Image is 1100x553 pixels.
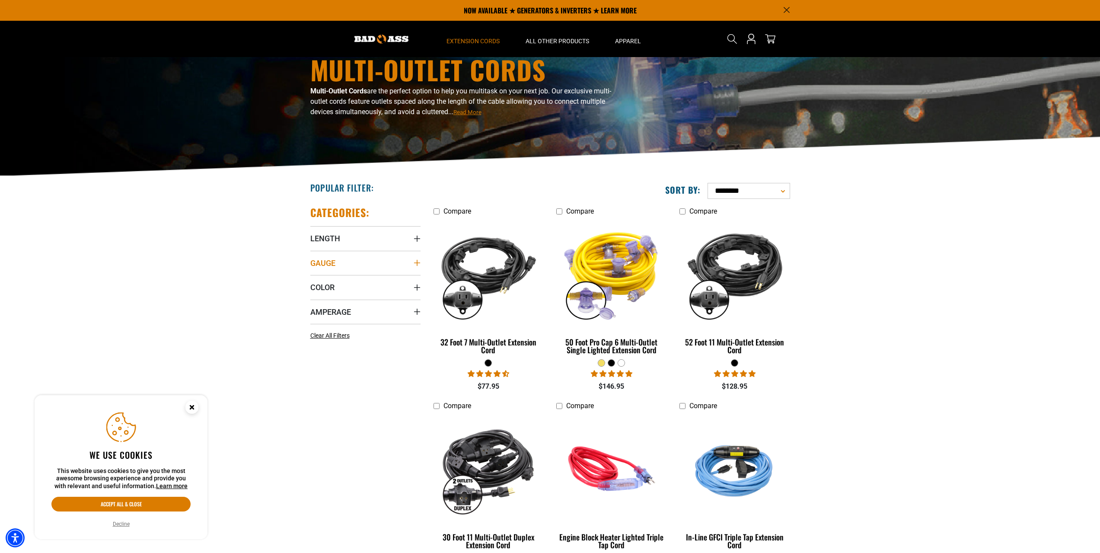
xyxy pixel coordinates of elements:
a: yellow 50 Foot Pro Cap 6 Multi-Outlet Single Lighted Extension Cord [556,220,666,359]
div: $77.95 [434,381,544,392]
span: Color [310,282,335,292]
a: black 32 Foot 7 Multi-Outlet Extension Cord [434,220,544,359]
div: $146.95 [556,381,666,392]
span: Amperage [310,307,351,317]
span: 4.80 stars [591,370,632,378]
span: Compare [689,402,717,410]
summary: Extension Cords [434,21,513,57]
img: black [434,419,543,518]
button: Decline [110,520,132,528]
img: Bad Ass Extension Cords [354,35,408,44]
h2: Categories: [310,206,370,219]
summary: Gauge [310,251,421,275]
summary: Length [310,226,421,250]
span: are the perfect option to help you multitask on your next job. Our exclusive multi-outlet cords f... [310,87,611,116]
div: Accessibility Menu [6,528,25,547]
a: Open this option [744,21,758,57]
span: 4.95 stars [714,370,756,378]
label: Sort by: [665,184,701,195]
span: Read More [453,109,481,115]
span: Length [310,233,340,243]
span: All Other Products [526,37,589,45]
summary: Amperage [310,300,421,324]
div: 50 Foot Pro Cap 6 Multi-Outlet Single Lighted Extension Cord [556,338,666,354]
h1: Multi-Outlet Cords [310,57,626,83]
div: In-Line GFCI Triple Tap Extension Cord [679,533,790,549]
summary: Color [310,275,421,299]
span: Compare [566,207,594,215]
img: Light Blue [680,419,789,518]
div: 32 Foot 7 Multi-Outlet Extension Cord [434,338,544,354]
b: Multi-Outlet Cords [310,87,367,95]
h2: Popular Filter: [310,182,374,193]
span: Apparel [615,37,641,45]
span: Compare [443,207,471,215]
img: yellow [557,224,666,323]
span: Compare [689,207,717,215]
summary: All Other Products [513,21,602,57]
span: Compare [443,402,471,410]
div: $128.95 [679,381,790,392]
img: black [680,224,789,323]
summary: Apparel [602,21,654,57]
a: Clear All Filters [310,331,353,340]
a: cart [763,34,777,44]
img: black [434,224,543,323]
span: 4.68 stars [468,370,509,378]
div: 52 Foot 11 Multi-Outlet Extension Cord [679,338,790,354]
a: This website uses cookies to give you the most awesome browsing experience and provide you with r... [156,483,188,489]
button: Close this option [176,395,207,422]
p: This website uses cookies to give you the most awesome browsing experience and provide you with r... [51,467,191,490]
span: Compare [566,402,594,410]
img: red [557,419,666,518]
span: Gauge [310,258,335,268]
div: Engine Block Heater Lighted Triple Tap Cord [556,533,666,549]
span: Clear All Filters [310,332,350,339]
h2: We use cookies [51,449,191,460]
button: Accept all & close [51,497,191,511]
div: 30 Foot 11 Multi-Outlet Duplex Extension Cord [434,533,544,549]
span: Extension Cords [446,37,500,45]
aside: Cookie Consent [35,395,207,540]
a: black 52 Foot 11 Multi-Outlet Extension Cord [679,220,790,359]
summary: Search [725,32,739,46]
